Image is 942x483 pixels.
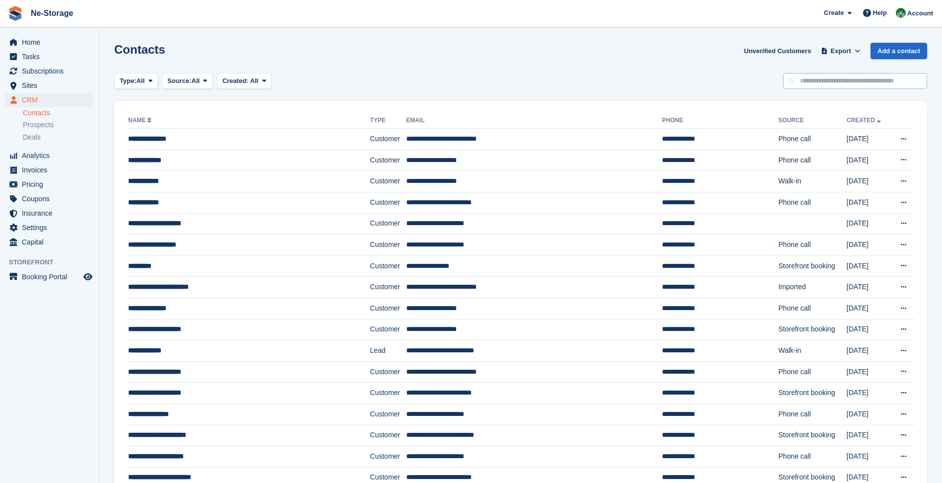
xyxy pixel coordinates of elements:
[5,270,94,284] a: menu
[847,319,890,340] td: [DATE]
[22,270,81,284] span: Booking Portal
[370,383,406,404] td: Customer
[370,425,406,446] td: Customer
[778,446,846,468] td: Phone call
[370,192,406,213] td: Customer
[847,255,890,277] td: [DATE]
[370,171,406,192] td: Customer
[23,133,41,142] span: Deals
[22,64,81,78] span: Subscriptions
[778,113,846,129] th: Source
[370,213,406,235] td: Customer
[5,235,94,249] a: menu
[22,50,81,64] span: Tasks
[5,163,94,177] a: menu
[847,192,890,213] td: [DATE]
[778,298,846,319] td: Phone call
[778,255,846,277] td: Storefront booking
[22,163,81,177] span: Invoices
[114,73,158,89] button: Type: All
[907,8,933,18] span: Account
[8,6,23,21] img: stora-icon-8386f47178a22dfd0bd8f6a31ec36ba5ce8667c1dd55bd0f319d3a0aa187defe.svg
[22,235,81,249] span: Capital
[778,235,846,256] td: Phone call
[370,235,406,256] td: Customer
[778,383,846,404] td: Storefront booking
[162,73,213,89] button: Source: All
[222,77,249,84] span: Created:
[23,120,54,130] span: Prospects
[128,117,153,124] a: Name
[778,340,846,362] td: Walk-in
[847,361,890,383] td: [DATE]
[847,277,890,298] td: [DATE]
[873,8,887,18] span: Help
[847,298,890,319] td: [DATE]
[22,177,81,191] span: Pricing
[5,149,94,162] a: menu
[22,149,81,162] span: Analytics
[778,171,846,192] td: Walk-in
[120,76,137,86] span: Type:
[847,340,890,362] td: [DATE]
[406,113,662,129] th: Email
[370,403,406,425] td: Customer
[824,8,844,18] span: Create
[5,221,94,235] a: menu
[847,117,883,124] a: Created
[370,277,406,298] td: Customer
[847,383,890,404] td: [DATE]
[167,76,191,86] span: Source:
[23,132,94,143] a: Deals
[847,235,890,256] td: [DATE]
[22,35,81,49] span: Home
[22,206,81,220] span: Insurance
[5,50,94,64] a: menu
[137,76,145,86] span: All
[847,171,890,192] td: [DATE]
[23,120,94,130] a: Prospects
[778,403,846,425] td: Phone call
[847,446,890,468] td: [DATE]
[778,319,846,340] td: Storefront booking
[819,43,863,59] button: Export
[5,64,94,78] a: menu
[662,113,778,129] th: Phone
[778,277,846,298] td: Imported
[778,361,846,383] td: Phone call
[370,298,406,319] td: Customer
[831,46,851,56] span: Export
[370,446,406,468] td: Customer
[82,271,94,283] a: Preview store
[370,255,406,277] td: Customer
[370,129,406,150] td: Customer
[5,206,94,220] a: menu
[896,8,906,18] img: Charlotte Nesbitt
[22,93,81,107] span: CRM
[114,43,165,56] h1: Contacts
[778,129,846,150] td: Phone call
[370,319,406,340] td: Customer
[847,425,890,446] td: [DATE]
[778,192,846,213] td: Phone call
[250,77,259,84] span: All
[778,425,846,446] td: Storefront booking
[22,79,81,92] span: Sites
[5,93,94,107] a: menu
[740,43,815,59] a: Unverified Customers
[847,403,890,425] td: [DATE]
[192,76,200,86] span: All
[778,150,846,171] td: Phone call
[22,221,81,235] span: Settings
[22,192,81,206] span: Coupons
[9,257,99,267] span: Storefront
[5,79,94,92] a: menu
[27,5,77,21] a: Ne-Storage
[23,108,94,118] a: Contacts
[847,213,890,235] td: [DATE]
[370,113,406,129] th: Type
[370,361,406,383] td: Customer
[870,43,927,59] a: Add a contact
[217,73,272,89] button: Created: All
[5,35,94,49] a: menu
